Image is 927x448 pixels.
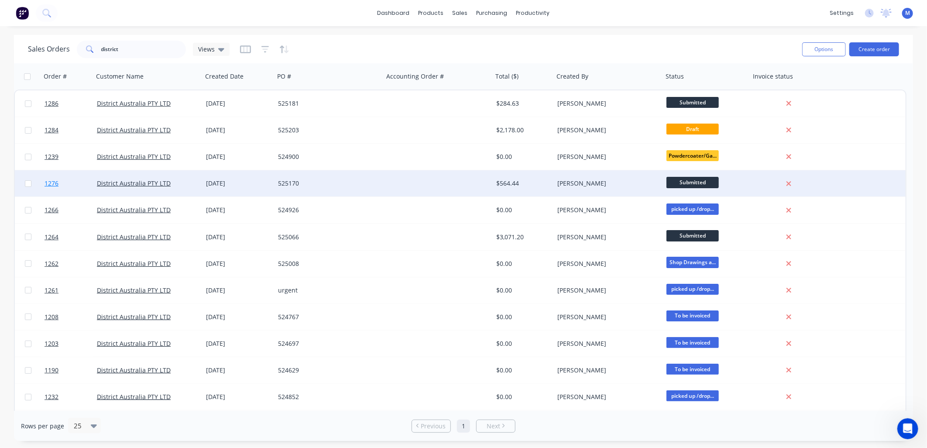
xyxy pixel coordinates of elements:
div: [PERSON_NAME] [557,393,654,401]
a: Next page [477,422,515,431]
span: 1203 [45,339,58,348]
div: Created Date [205,72,244,81]
a: 1264 [45,224,97,250]
span: To be invoiced [666,337,719,348]
div: [DATE] [206,152,271,161]
span: 1276 [45,179,58,188]
div: $0.00 [496,393,548,401]
div: [PERSON_NAME] [557,366,654,375]
div: [PERSON_NAME] [557,126,654,134]
div: PO # [277,72,291,81]
div: [PERSON_NAME] [557,179,654,188]
a: District Australia PTY LTD [97,313,171,321]
a: 1232 [45,384,97,410]
a: Previous page [412,422,450,431]
div: [PERSON_NAME] [557,286,654,295]
div: 524697 [278,339,375,348]
div: 524852 [278,393,375,401]
button: Create order [849,42,899,56]
div: Created By [556,72,588,81]
span: 1239 [45,152,58,161]
div: [DATE] [206,259,271,268]
div: Status [666,72,684,81]
span: picked up /drop... [666,284,719,295]
span: Next [487,422,500,431]
div: sales [448,7,472,20]
a: District Australia PTY LTD [97,179,171,187]
div: $3,071.20 [496,233,548,241]
div: [PERSON_NAME] [557,206,654,214]
span: 1190 [45,366,58,375]
input: Search... [101,41,186,58]
div: [DATE] [206,286,271,295]
div: productivity [512,7,554,20]
div: Customer Name [96,72,144,81]
a: District Australia PTY LTD [97,206,171,214]
a: Page 1 is your current page [457,420,470,433]
div: [PERSON_NAME] [557,339,654,348]
div: [PERSON_NAME] [557,313,654,321]
span: Rows per page [21,422,64,431]
span: 1261 [45,286,58,295]
a: District Australia PTY LTD [97,286,171,294]
span: picked up /drop... [666,390,719,401]
div: 525203 [278,126,375,134]
div: 525170 [278,179,375,188]
span: Draft [666,124,719,134]
a: 1261 [45,277,97,303]
a: 1203 [45,331,97,357]
div: 525008 [278,259,375,268]
a: District Australia PTY LTD [97,393,171,401]
div: [DATE] [206,179,271,188]
div: 524767 [278,313,375,321]
a: 1208 [45,304,97,330]
div: [DATE] [206,126,271,134]
div: Total ($) [495,72,518,81]
div: purchasing [472,7,512,20]
div: [PERSON_NAME] [557,152,654,161]
div: [DATE] [206,313,271,321]
a: 1190 [45,357,97,383]
span: Views [198,45,215,54]
a: District Australia PTY LTD [97,366,171,374]
div: 524629 [278,366,375,375]
a: 1286 [45,90,97,117]
div: $0.00 [496,259,548,268]
span: Powdercoater/Ga... [666,150,719,161]
div: [DATE] [206,206,271,214]
div: [DATE] [206,99,271,108]
a: 1262 [45,251,97,277]
div: 525181 [278,99,375,108]
span: To be invoiced [666,310,719,321]
div: $0.00 [496,152,548,161]
span: 1286 [45,99,58,108]
span: picked up /drop... [666,203,719,214]
a: 1284 [45,117,97,143]
a: District Australia PTY LTD [97,233,171,241]
span: To be invoiced [666,364,719,375]
div: [DATE] [206,366,271,375]
div: settings [825,7,858,20]
span: 1264 [45,233,58,241]
button: Options [802,42,846,56]
span: M [905,9,910,17]
div: 524926 [278,206,375,214]
span: Submitted [666,177,719,188]
div: $564.44 [496,179,548,188]
div: 525066 [278,233,375,241]
span: 1262 [45,259,58,268]
div: [PERSON_NAME] [557,99,654,108]
a: District Australia PTY LTD [97,152,171,161]
div: products [414,7,448,20]
a: 1266 [45,197,97,223]
a: District Australia PTY LTD [97,126,171,134]
div: $0.00 [496,366,548,375]
div: Accounting Order # [386,72,444,81]
span: Shop Drawings a... [666,257,719,268]
span: Previous [421,422,446,431]
div: Order # [44,72,67,81]
div: Invoice status [753,72,793,81]
span: Submitted [666,97,719,108]
div: [PERSON_NAME] [557,233,654,241]
a: 1276 [45,170,97,196]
